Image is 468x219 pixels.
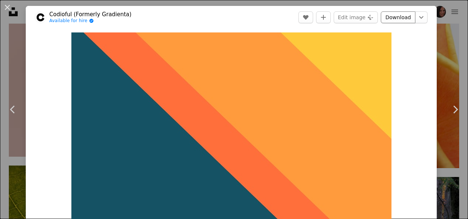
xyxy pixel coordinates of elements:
button: Add to Collection [316,11,331,23]
a: Download [381,11,415,23]
a: Available for hire [49,18,131,24]
button: Choose download size [415,11,428,23]
a: Codioful (Formerly Gradienta) [49,11,131,18]
button: Like [298,11,313,23]
button: Edit image [334,11,378,23]
img: Go to Codioful (Formerly Gradienta)'s profile [35,11,46,23]
a: Next [442,74,468,145]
